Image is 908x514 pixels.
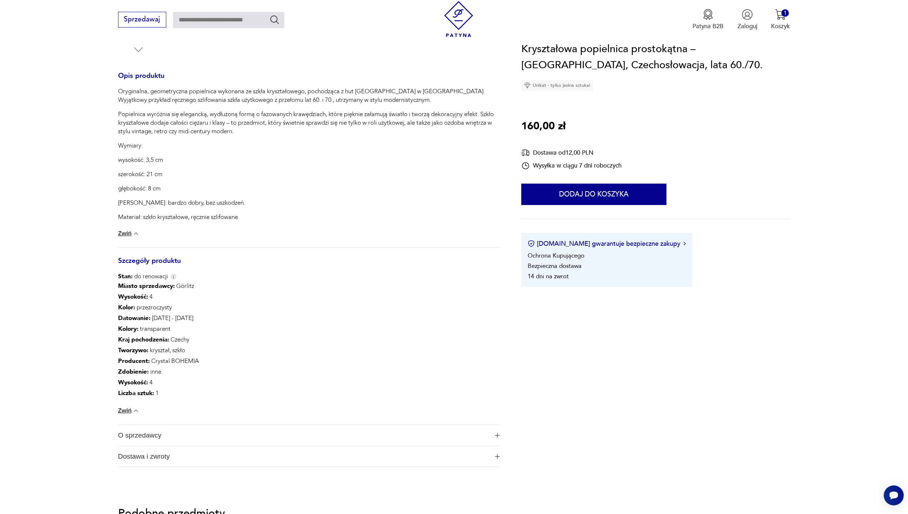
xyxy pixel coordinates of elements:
img: Patyna - sklep z meblami i dekoracjami vintage [441,1,477,37]
p: przezroczysty [118,302,199,313]
b: Wysokość : [118,378,148,386]
button: Sprzedawaj [118,12,166,28]
p: Popielnica wyróżnia się elegancką, wydłużoną formą o fazowanych krawędziach, które pięknie załamu... [118,110,501,136]
a: Ikona medaluPatyna B2B [693,9,724,30]
button: Zwiń [118,407,140,414]
iframe: Smartsupp widget button [884,485,904,505]
b: Producent : [118,357,150,365]
b: Zdobienie : [118,368,149,376]
img: Ikona diamentu [524,82,531,89]
img: Ikonka użytkownika [742,9,753,20]
h3: Szczegóły produktu [118,258,501,273]
p: transparent [118,324,199,334]
img: Ikona strzałki w prawo [684,242,686,246]
b: Datowanie : [118,314,151,322]
p: Koszyk [771,22,790,30]
li: 14 dni na zwrot [528,272,569,280]
div: Wysyłka w ciągu 7 dni roboczych [521,161,622,170]
b: Wysokość : [118,293,148,301]
img: Ikona koszyka [775,9,786,20]
img: Ikona certyfikatu [528,240,535,248]
h3: Opis produktu [118,73,501,88]
button: Zwiń [118,230,140,237]
p: [DATE] - [DATE] [118,313,199,324]
button: Zaloguj [737,9,757,30]
li: Bezpieczna dostawa [528,262,582,270]
p: szerokość: 21 cm [118,170,501,179]
img: chevron down [132,230,140,237]
b: Kolory : [118,325,138,333]
img: Ikona plusa [495,433,500,438]
span: O sprzedawcy [118,425,489,446]
h1: Kryształowa popielnica prostokątna – [GEOGRAPHIC_DATA], Czechosłowacja, lata 60./70. [521,41,790,74]
button: Szukaj [269,14,280,25]
div: Unikat - tylko jedna sztuka! [521,80,593,91]
p: 4 [118,291,199,302]
button: Ikona plusaDostawa i zwroty [118,446,501,467]
p: Crystal BOHEMIA [118,356,199,366]
button: Ikona plusaO sprzedawcy [118,425,501,446]
p: Wymiary: [118,141,501,150]
button: [DOMAIN_NAME] gwarantuje bezpieczne zakupy [528,239,686,248]
b: Kraj pochodzenia : [118,335,169,344]
b: Miasto sprzedawcy : [118,282,175,290]
p: głębokość: 8 cm [118,184,501,193]
p: Materiał: szkło kryształowe, ręcznie szlifowane [118,213,501,221]
div: 1 [781,9,789,17]
p: inne [118,366,199,377]
p: 1 [118,388,199,399]
button: 1Koszyk [771,9,790,30]
span: do renowacji [118,272,168,281]
p: Czechy [118,334,199,345]
div: Dostawa od 12,00 PLN [521,148,622,157]
p: Zaloguj [737,22,757,30]
a: Sprzedawaj [118,17,166,23]
img: Ikona dostawy [521,148,530,157]
button: Patyna B2B [693,9,724,30]
p: 4 [118,377,199,388]
p: Patyna B2B [693,22,724,30]
li: Ochrona Kupującego [528,251,584,260]
span: Dostawa i zwroty [118,446,489,467]
p: 160,00 zł [521,118,565,135]
b: Kolor: [118,303,135,311]
button: Dodaj do koszyka [521,184,666,205]
img: chevron down [132,407,140,414]
p: Oryginalna, geometryczna popielnica wykonana ze szkła kryształowego, pochodząca z hut [GEOGRAPHIC... [118,87,501,104]
p: wysokość: 3,5 cm [118,156,501,164]
b: Liczba sztuk: [118,389,154,397]
img: Ikona plusa [495,454,500,459]
b: Stan: [118,272,133,280]
p: Görlitz [118,281,199,291]
p: kryształ, szkło [118,345,199,356]
b: Tworzywo : [118,346,148,354]
img: Info icon [170,274,177,280]
img: Ikona medalu [702,9,714,20]
p: [PERSON_NAME]: bardzo dobry, bez uszkodzeń. [118,199,501,207]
